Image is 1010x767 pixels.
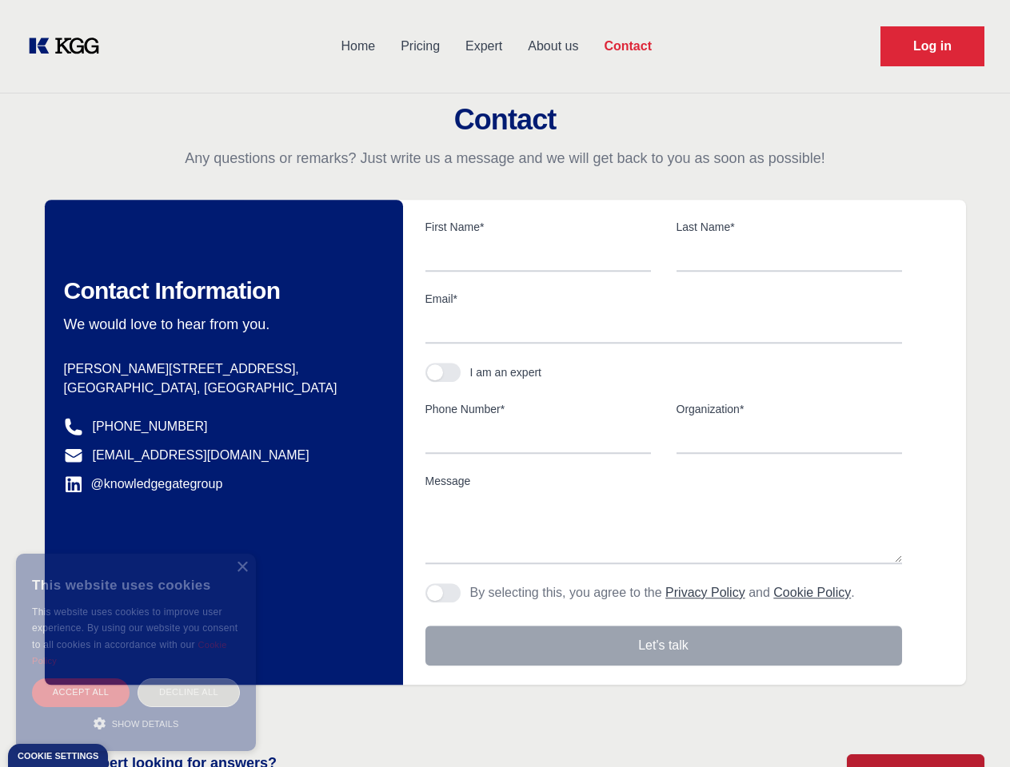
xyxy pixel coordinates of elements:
div: Accept all [32,678,130,706]
div: Show details [32,715,240,731]
div: Decline all [138,678,240,706]
span: This website uses cookies to improve user experience. By using our website you consent to all coo... [32,606,238,650]
p: Any questions or remarks? Just write us a message and we will get back to you as soon as possible! [19,149,991,168]
a: Cookie Policy [32,640,227,666]
a: Contact [591,26,665,67]
a: About us [515,26,591,67]
label: Last Name* [677,219,902,235]
p: By selecting this, you agree to the and . [470,583,855,602]
div: I am an expert [470,364,542,380]
a: Request Demo [880,26,984,66]
label: First Name* [425,219,651,235]
button: Let's talk [425,626,902,666]
p: We would love to hear from you. [64,315,377,334]
label: Message [425,473,902,489]
label: Phone Number* [425,401,651,417]
div: Close [236,562,248,574]
label: Email* [425,291,902,307]
a: Home [328,26,388,67]
h2: Contact Information [64,276,377,305]
a: Privacy Policy [665,586,745,599]
a: [PHONE_NUMBER] [93,417,208,436]
p: [PERSON_NAME][STREET_ADDRESS], [64,360,377,379]
label: Organization* [677,401,902,417]
iframe: Chat Widget [930,690,1010,767]
a: Cookie Policy [773,586,851,599]
a: KOL Knowledge Platform: Talk to Key External Experts (KEE) [26,34,112,59]
a: @knowledgegategroup [64,475,223,494]
div: Cookie settings [18,752,98,761]
p: [GEOGRAPHIC_DATA], [GEOGRAPHIC_DATA] [64,379,377,398]
a: [EMAIL_ADDRESS][DOMAIN_NAME] [93,446,309,465]
a: Expert [453,26,515,67]
span: Show details [112,719,179,729]
h2: Contact [19,104,991,136]
a: Pricing [388,26,453,67]
div: This website uses cookies [32,566,240,604]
